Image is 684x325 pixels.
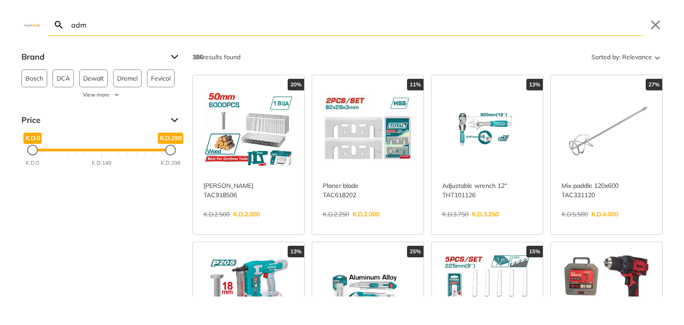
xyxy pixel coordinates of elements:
[79,69,108,87] button: Dewalt
[165,145,176,155] div: Maximum Price
[526,246,543,257] div: 15%
[151,70,171,87] span: Fevicol
[92,159,111,167] div: K.D.149
[648,18,663,32] button: Close
[652,52,663,62] svg: Sort
[21,50,164,64] span: Brand
[526,79,543,90] div: 13%
[192,53,203,61] strong: 386
[21,113,164,127] span: Price
[288,246,304,257] div: 13%
[192,50,240,64] div: results found
[21,91,182,99] button: View more
[161,159,180,167] div: K.D.298
[288,79,304,90] div: 20%
[27,145,38,155] div: Minimum Price
[21,69,47,87] button: Bosch
[147,69,175,87] button: Fevicol
[69,14,643,35] input: Search…
[21,23,43,27] img: Close
[53,69,74,87] button: DCA
[117,70,138,87] span: Dremel
[26,159,39,167] div: K.D.0
[25,70,43,87] span: Bosch
[53,20,64,30] svg: Search
[646,79,662,90] div: 27%
[407,79,423,90] div: 11%
[83,70,104,87] span: Dewalt
[57,70,70,87] span: DCA
[83,91,110,99] span: View more
[622,50,652,64] span: Relevance
[590,50,663,64] button: Sorted by:Relevance Sort
[407,246,423,257] div: 25%
[113,69,142,87] button: Dremel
